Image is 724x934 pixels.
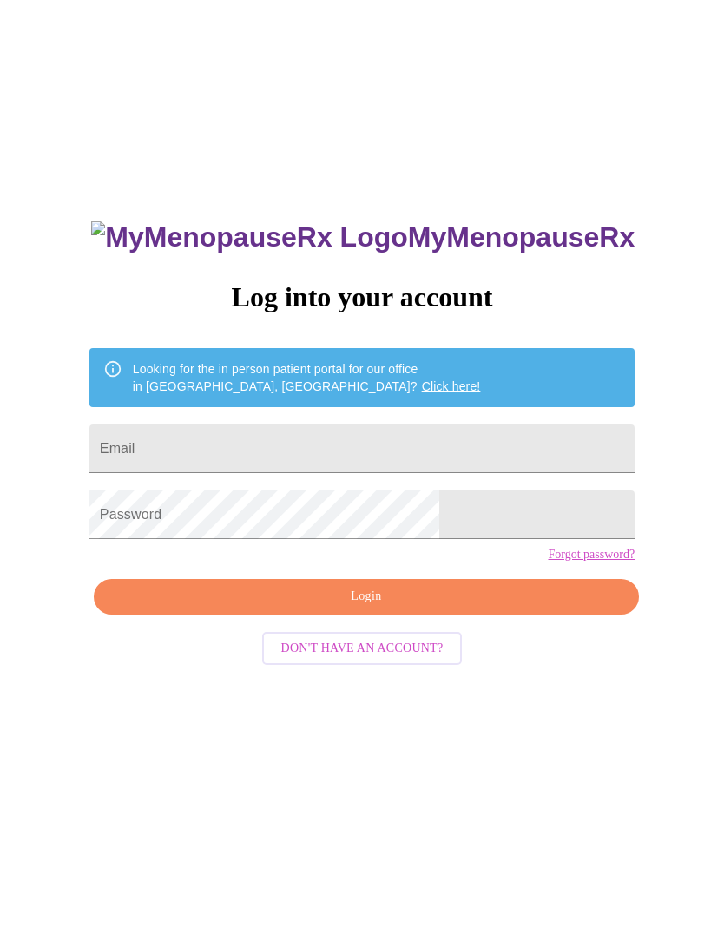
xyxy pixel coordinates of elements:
[258,640,467,654] a: Don't have an account?
[94,579,639,615] button: Login
[422,379,481,393] a: Click here!
[262,632,463,666] button: Don't have an account?
[548,548,635,562] a: Forgot password?
[281,638,444,660] span: Don't have an account?
[91,221,407,253] img: MyMenopauseRx Logo
[91,221,635,253] h3: MyMenopauseRx
[89,281,635,313] h3: Log into your account
[133,353,481,402] div: Looking for the in person patient portal for our office in [GEOGRAPHIC_DATA], [GEOGRAPHIC_DATA]?
[114,586,619,608] span: Login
